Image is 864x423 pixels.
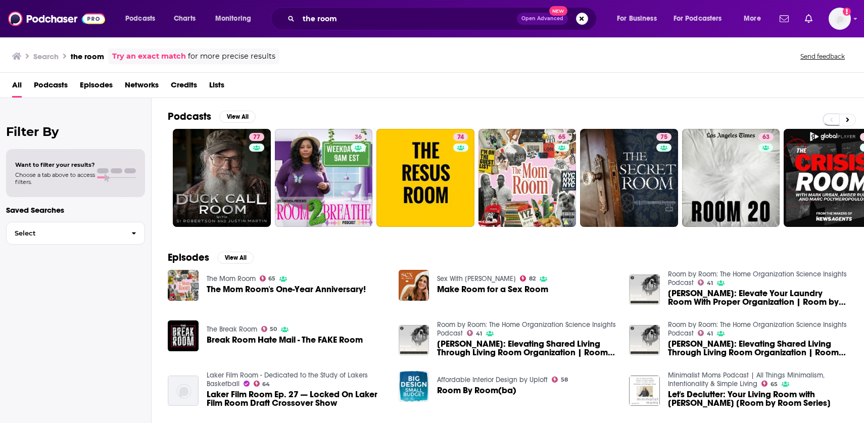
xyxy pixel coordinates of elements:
span: 74 [457,132,464,143]
span: For Business [617,12,657,26]
a: 75 [656,133,671,141]
a: 74 [376,129,474,227]
button: View All [217,252,254,264]
span: For Podcasters [674,12,722,26]
span: Choose a tab above to access filters. [15,171,95,185]
a: 41 [698,330,713,336]
span: 75 [660,132,667,143]
img: Room By Room(ba) [399,371,429,402]
span: 63 [762,132,770,143]
button: open menu [610,11,669,27]
h2: Podcasts [168,110,211,123]
a: The Mom Room [207,274,256,283]
h3: Search [33,52,59,61]
span: 82 [529,276,536,281]
span: 41 [707,281,713,286]
span: [PERSON_NAME]: Elevating Shared Living Through Living Room Organization | Room by Room #55 [668,340,848,357]
img: Break Room Hate Mail - The FAKE Room [168,320,199,351]
a: 64 [254,381,270,387]
a: EpisodesView All [168,251,254,264]
a: Let's Declutter: Your Living Room with Morgan Tyree [Room by Room Series] [668,390,848,407]
img: Sara Losonci: Elevating Shared Living Through Living Room Organization | Room by Room #55 [629,325,660,356]
span: 65 [558,132,565,143]
a: Lists [209,77,224,98]
span: 65 [771,382,778,387]
span: Monitoring [215,12,251,26]
span: Networks [125,77,159,98]
button: open menu [737,11,774,27]
a: Show notifications dropdown [801,10,817,27]
a: Show notifications dropdown [776,10,793,27]
h2: Filter By [6,124,145,139]
span: 41 [707,332,713,336]
img: Podchaser - Follow, Share and Rate Podcasts [8,9,105,28]
span: 41 [476,332,482,336]
span: New [549,6,567,16]
span: 50 [270,327,277,332]
a: 75 [580,129,678,227]
span: Open Advanced [521,16,563,21]
a: Episodes [80,77,113,98]
span: Let's Declutter: Your Living Room with [PERSON_NAME] [Room by Room Series] [668,390,848,407]
a: PodcastsView All [168,110,256,123]
img: Caroline Thor: Elevate Your Laundry Room With Proper Organization | Room by Room #51 [629,274,660,305]
span: 58 [561,378,568,382]
a: 63 [682,129,780,227]
button: View All [219,111,256,123]
a: Podcasts [34,77,68,98]
a: Room By Room(ba) [437,386,516,395]
h2: Episodes [168,251,209,264]
a: Room by Room: The Home Organization Science Insights Podcast [437,320,616,338]
span: 64 [262,382,270,387]
img: Let's Declutter: Your Living Room with Morgan Tyree [Room by Room Series] [629,375,660,406]
span: [PERSON_NAME]: Elevate Your Laundry Room With Proper Organization | Room by Room #51 [668,289,848,306]
a: Credits [171,77,197,98]
button: open menu [208,11,264,27]
button: Open AdvancedNew [517,13,568,25]
img: Sara Losonci: Elevating Shared Living Through Living Room Organization | Room by Room #53 [399,325,429,356]
span: Laker Film Room Ep. 27 — Locked On Laker Film Room Draft Crossover Show [207,390,387,407]
a: Sara Losonci: Elevating Shared Living Through Living Room Organization | Room by Room #53 [437,340,617,357]
a: 82 [520,275,536,281]
a: 65 [478,129,577,227]
img: Make Room for a Sex Room [399,270,429,301]
div: Search podcasts, credits, & more... [280,7,606,30]
a: Sara Losonci: Elevating Shared Living Through Living Room Organization | Room by Room #55 [668,340,848,357]
a: 65 [260,275,276,281]
span: Select [7,230,123,237]
a: 41 [698,279,713,286]
span: 65 [268,276,275,281]
span: 36 [355,132,362,143]
a: Affordable Interior Design by Uploft [437,375,548,384]
p: Saved Searches [6,205,145,215]
a: Caroline Thor: Elevate Your Laundry Room With Proper Organization | Room by Room #51 [668,289,848,306]
a: 65 [761,381,778,387]
span: Want to filter your results? [15,161,95,168]
a: Make Room for a Sex Room [437,285,548,294]
a: Laker Film Room - Dedicated to the Study of Lakers Basketball [207,371,368,388]
a: Break Room Hate Mail - The FAKE Room [207,336,363,344]
a: Room by Room: The Home Organization Science Insights Podcast [668,270,847,287]
a: Minimalist Moms Podcast | All Things Minimalism, Intentionality & Simple Living [668,371,825,388]
img: The Mom Room's One-Year Anniversary! [168,270,199,301]
svg: Add a profile image [843,8,851,16]
a: 77 [173,129,271,227]
img: User Profile [829,8,851,30]
a: All [12,77,22,98]
img: Laker Film Room Ep. 27 — Locked On Laker Film Room Draft Crossover Show [168,375,199,406]
a: 63 [758,133,774,141]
